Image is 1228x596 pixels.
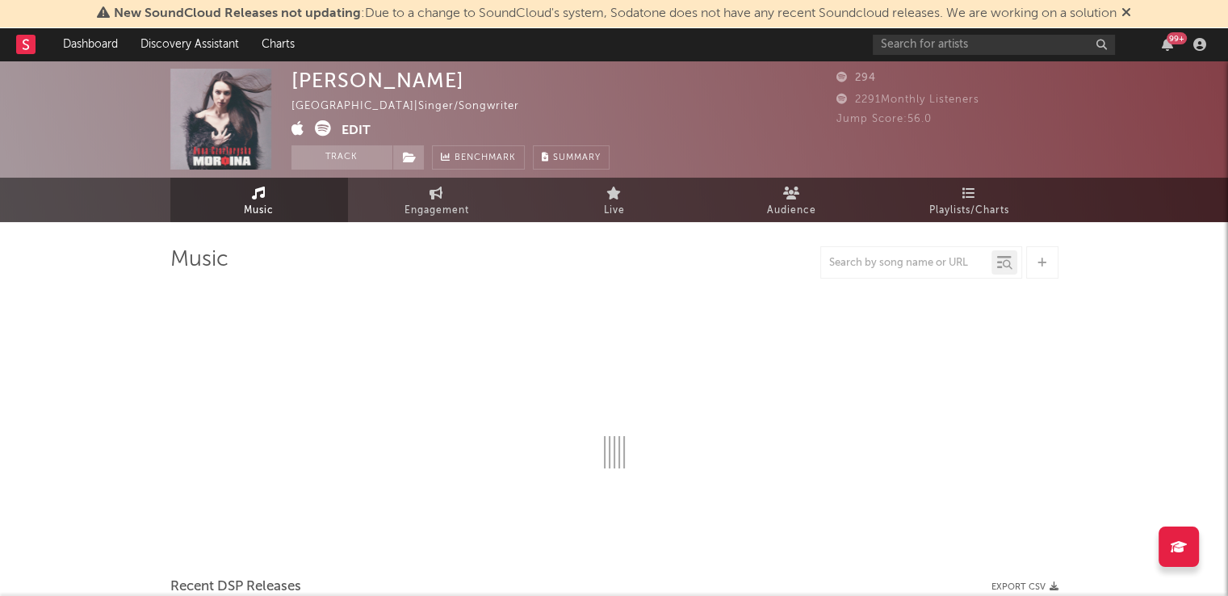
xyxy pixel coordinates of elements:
[991,582,1058,592] button: Export CSV
[836,94,979,105] span: 2291 Monthly Listeners
[1121,7,1131,20] span: Dismiss
[767,201,816,220] span: Audience
[250,28,306,61] a: Charts
[929,201,1009,220] span: Playlists/Charts
[342,120,371,141] button: Edit
[703,178,881,222] a: Audience
[404,201,469,220] span: Engagement
[291,145,392,170] button: Track
[52,28,129,61] a: Dashboard
[873,35,1115,55] input: Search for artists
[348,178,526,222] a: Engagement
[526,178,703,222] a: Live
[114,7,1117,20] span: : Due to a change to SoundCloud's system, Sodatone does not have any recent Soundcloud releases. ...
[170,178,348,222] a: Music
[881,178,1058,222] a: Playlists/Charts
[432,145,525,170] a: Benchmark
[455,149,516,168] span: Benchmark
[114,7,361,20] span: New SoundCloud Releases not updating
[533,145,610,170] button: Summary
[1162,38,1173,51] button: 99+
[836,114,932,124] span: Jump Score: 56.0
[553,153,601,162] span: Summary
[821,257,991,270] input: Search by song name or URL
[1167,32,1187,44] div: 99 +
[604,201,625,220] span: Live
[836,73,876,83] span: 294
[291,97,538,116] div: [GEOGRAPHIC_DATA] | Singer/Songwriter
[244,201,274,220] span: Music
[129,28,250,61] a: Discovery Assistant
[291,69,464,92] div: [PERSON_NAME]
